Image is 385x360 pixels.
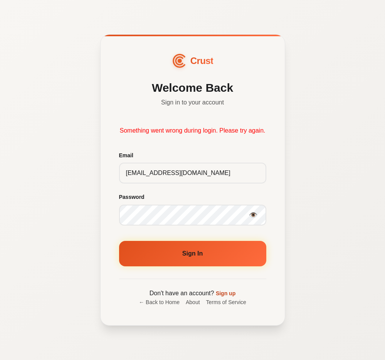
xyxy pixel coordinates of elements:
a: Terms of Service [206,298,246,306]
a: About [186,298,200,306]
label: Email [119,151,266,160]
a: ← Back to Home [139,298,180,306]
div: Something went wrong during login. Please try again. [119,126,266,136]
input: your@email.com [119,163,266,183]
button: Sign In [119,241,266,266]
label: Password [119,193,266,201]
span: Crust [190,54,214,68]
h2: Welcome Back [119,81,266,95]
p: Sign in to your account [119,98,266,107]
p: Don't have an account? [119,288,266,298]
button: Show password [246,208,260,222]
img: CrustAI [171,52,188,69]
a: Sign up [216,290,235,296]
